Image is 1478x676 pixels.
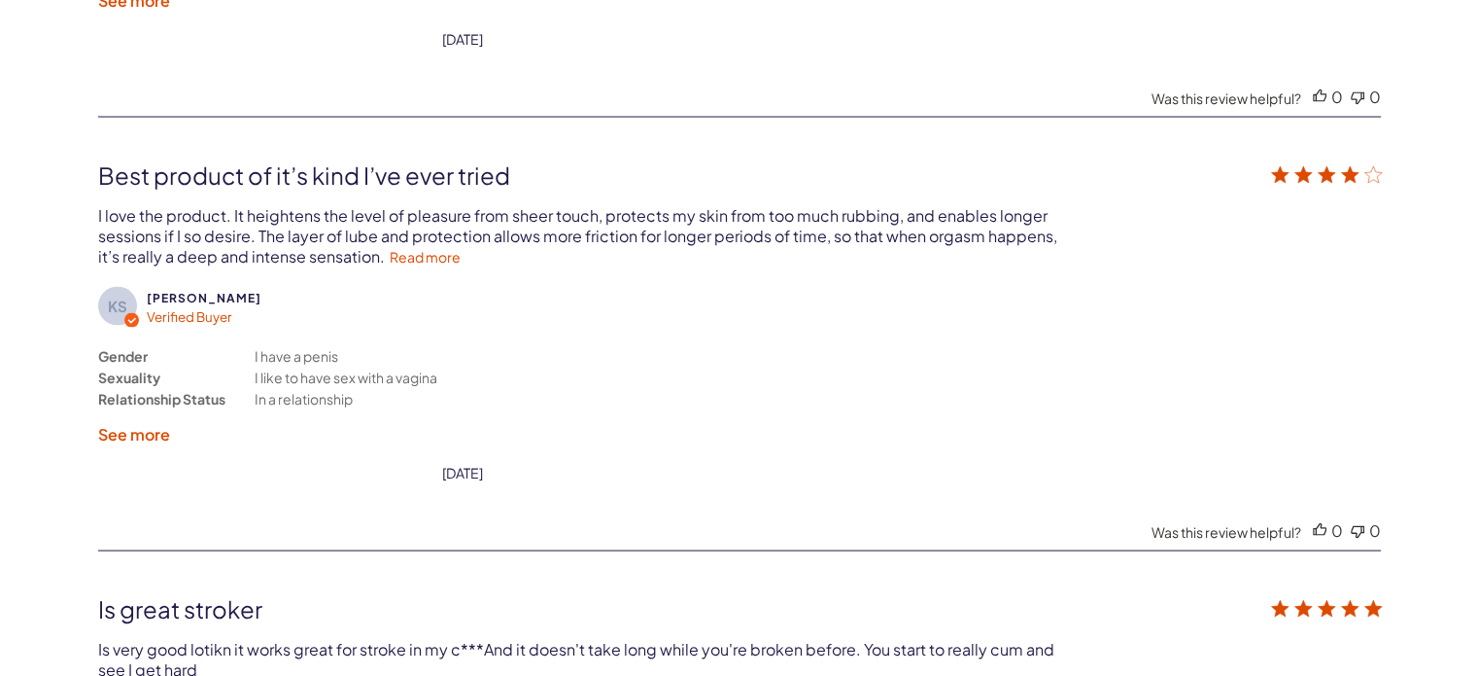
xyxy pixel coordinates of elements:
div: 0 [1369,520,1381,541]
div: 0 [1369,87,1381,107]
div: date [442,30,483,48]
div: date [442,464,483,481]
div: I love the product. It heightens the level of pleasure from sheer touch, protects my skin from to... [98,205,1060,267]
div: I like to have sex with a vagina [255,367,437,388]
div: Best product of it’s kind I’ve ever tried [98,160,1124,190]
div: Relationship Status [98,388,225,409]
a: Read more [390,248,461,266]
text: KS [108,297,127,315]
div: Was this review helpful? [1151,89,1301,107]
span: Verified Buyer [147,308,232,325]
div: In a relationship [255,388,353,409]
div: [DATE] [442,30,483,48]
div: Vote up [1313,520,1326,541]
div: Gender [98,345,148,367]
div: Was this review helpful? [1151,523,1301,541]
div: Is great stroker [98,594,1124,623]
div: I have a penis [255,345,338,367]
div: 0 [1331,87,1343,107]
div: Vote up [1313,87,1326,107]
div: 0 [1331,520,1343,541]
div: Sexuality [98,367,160,388]
span: Keith S. [147,291,261,305]
div: [DATE] [442,464,483,481]
label: See more [98,424,170,445]
div: Vote down [1351,87,1364,107]
div: Vote down [1351,520,1364,541]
